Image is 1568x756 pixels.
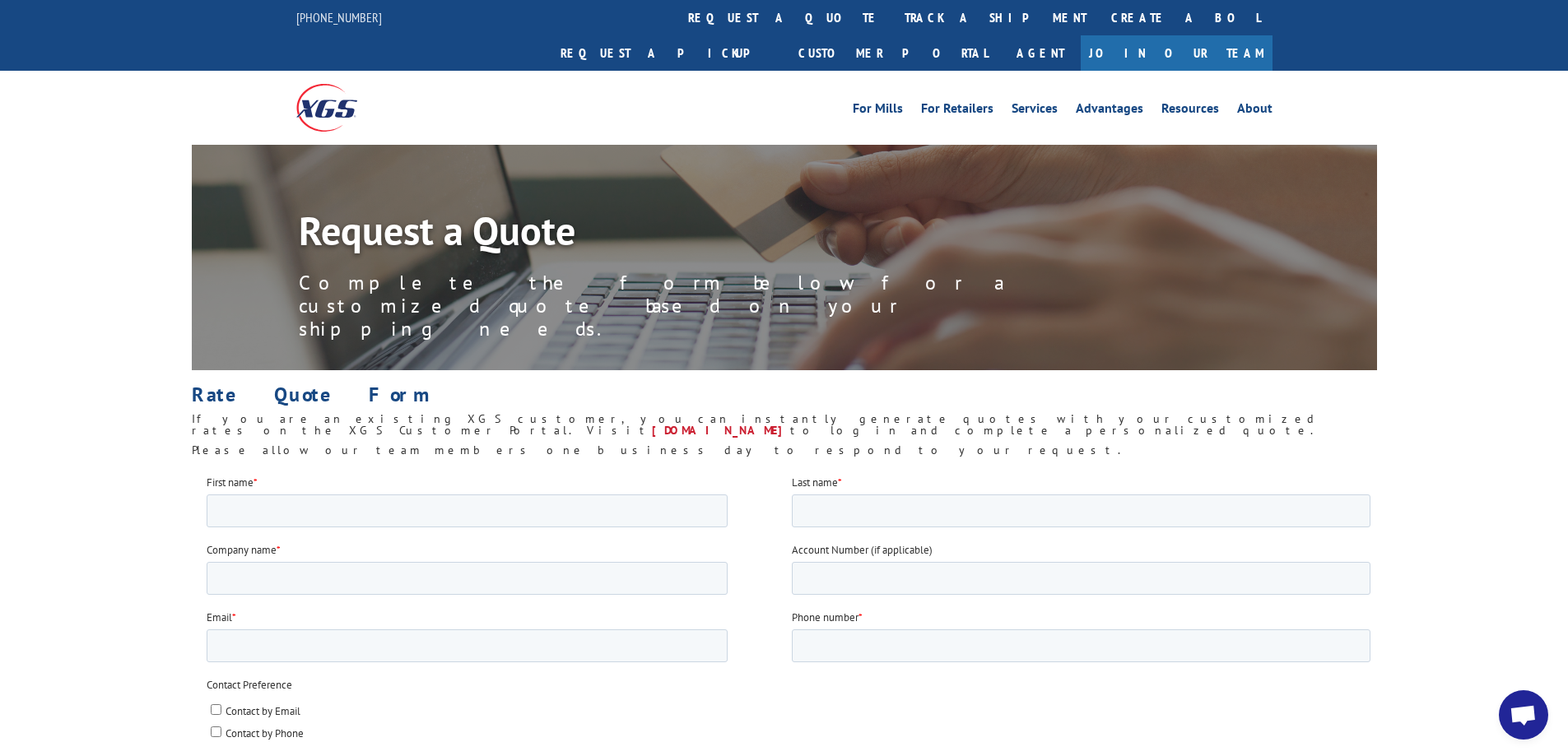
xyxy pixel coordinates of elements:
a: For Mills [853,102,903,120]
span: Pick and Pack Solutions [19,464,123,478]
span: Phone number [585,136,652,150]
a: For Retailers [921,102,993,120]
input: Drayage [4,575,15,586]
input: [GEOGRAPHIC_DATA] [4,442,15,452]
input: LTL & Warehousing [4,531,15,541]
input: Custom Cutting [4,420,15,430]
span: Total Operations [19,508,91,522]
span: LTL & Warehousing [19,531,105,545]
a: Request a pickup [548,35,786,71]
a: Agent [1000,35,1081,71]
span: Account Number (if applicable) [585,68,726,82]
input: Total Operations [4,508,15,519]
h1: Rate Quote Form [192,385,1377,413]
span: Custom Cutting [19,420,87,434]
p: Complete the form below for a customized quote based on your shipping needs. [299,271,1040,341]
span: LTL Shipping [19,308,76,322]
span: Last name [585,1,631,15]
a: [PHONE_NUMBER] [296,9,382,26]
span: Supply Chain Integration [19,397,129,411]
input: LTL Shipping [4,308,15,319]
a: Join Our Team [1081,35,1273,71]
a: [DOMAIN_NAME] [652,423,790,438]
span: to log in and complete a personalized quote. [790,423,1318,438]
input: Supply Chain Integration [4,397,15,408]
span: [GEOGRAPHIC_DATA] [19,442,116,456]
h1: Request a Quote [299,211,1040,258]
input: Pick and Pack Solutions [4,464,15,475]
a: Customer Portal [786,35,1000,71]
span: Drayage [19,575,56,589]
span: Warehousing [19,375,77,389]
input: Expedited Shipping [4,353,15,364]
a: Resources [1161,102,1219,120]
span: Truckload [19,331,63,345]
h6: Please allow our team members one business day to respond to your request. [192,444,1377,464]
input: Buyer [4,486,15,497]
span: Contact by Email [19,230,94,243]
input: Enter your Zip or Postal Code [585,624,1164,657]
input: Warehousing [4,375,15,386]
input: LTL, Truckload & Warehousing [4,553,15,564]
input: Contact by Phone [4,252,15,262]
input: Truckload [4,331,15,341]
span: LTL, Truckload & Warehousing [19,553,154,567]
input: Contact by Email [4,230,15,240]
div: Open chat [1499,690,1548,740]
span: Buyer [19,486,45,500]
a: Advantages [1076,102,1143,120]
span: If you are an existing XGS customer, you can instantly generate quotes with your customized rates... [192,411,1319,438]
span: Contact by Phone [19,252,97,266]
a: About [1237,102,1273,120]
span: Destination Zip Code [585,605,678,619]
span: Expedited Shipping [19,353,107,367]
a: Services [1012,102,1058,120]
